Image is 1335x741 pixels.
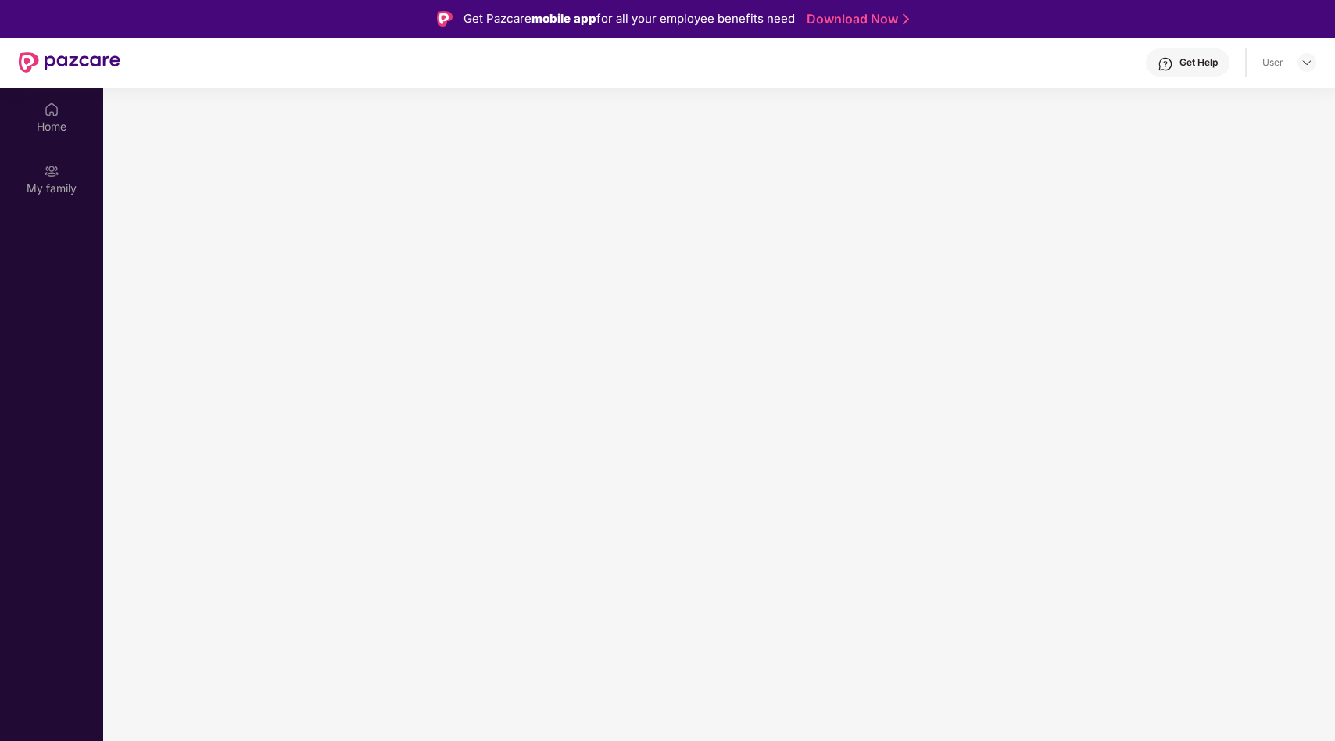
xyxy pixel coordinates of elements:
[437,11,453,27] img: Logo
[903,11,909,27] img: Stroke
[44,163,59,179] img: svg+xml;base64,PHN2ZyB3aWR0aD0iMjAiIGhlaWdodD0iMjAiIHZpZXdCb3g9IjAgMCAyMCAyMCIgZmlsbD0ibm9uZSIgeG...
[807,11,904,27] a: Download Now
[1301,56,1313,69] img: svg+xml;base64,PHN2ZyBpZD0iRHJvcGRvd24tMzJ4MzIiIHhtbG5zPSJodHRwOi8vd3d3LnczLm9yZy8yMDAwL3N2ZyIgd2...
[1262,56,1283,69] div: User
[1179,56,1218,69] div: Get Help
[19,52,120,73] img: New Pazcare Logo
[44,102,59,117] img: svg+xml;base64,PHN2ZyBpZD0iSG9tZSIgeG1sbnM9Imh0dHA6Ly93d3cudzMub3JnLzIwMDAvc3ZnIiB3aWR0aD0iMjAiIG...
[1158,56,1173,72] img: svg+xml;base64,PHN2ZyBpZD0iSGVscC0zMngzMiIgeG1sbnM9Imh0dHA6Ly93d3cudzMub3JnLzIwMDAvc3ZnIiB3aWR0aD...
[531,11,596,26] strong: mobile app
[463,9,795,28] div: Get Pazcare for all your employee benefits need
